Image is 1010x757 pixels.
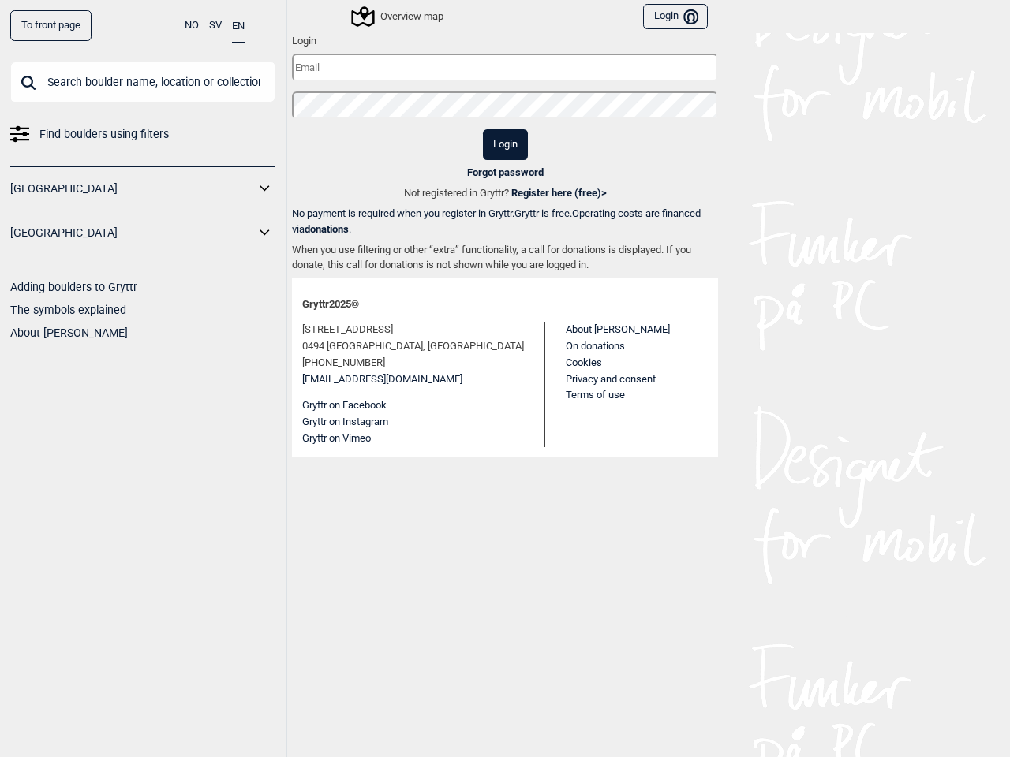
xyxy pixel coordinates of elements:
[292,54,718,81] input: Email
[185,10,199,41] button: NO
[302,338,524,355] span: 0494 [GEOGRAPHIC_DATA], [GEOGRAPHIC_DATA]
[209,10,222,41] button: SV
[566,340,625,352] a: On donations
[292,206,718,237] p: No payment is required when you register in Gryttr. Gryttr is free. Operating costs are financed ...
[10,177,255,200] a: [GEOGRAPHIC_DATA]
[10,222,255,244] a: [GEOGRAPHIC_DATA]
[566,373,656,385] a: Privacy and consent
[643,4,708,30] button: Login
[10,123,275,146] a: Find boulders using filters
[302,397,387,414] button: Gryttr on Facebook
[566,356,602,368] a: Cookies
[566,323,670,335] a: About [PERSON_NAME]
[302,288,708,322] div: Gryttr 2025 ©
[483,129,528,160] button: Login
[302,414,388,431] button: Gryttr on Instagram
[39,123,169,146] span: Find boulders using filters
[10,62,275,103] input: Search boulder name, location or collection
[305,223,349,235] b: donations
[292,206,718,237] a: No payment is required when you register in Gryttr.Gryttr is free.Operating costs are financed vi...
[292,242,718,273] p: When you use filtering or other “extra” functionality, a call for donations is displayed. If you ...
[353,7,443,26] div: Overview map
[566,389,625,401] a: Terms of use
[10,281,137,293] a: Adding boulders to Gryttr
[302,371,462,388] a: [EMAIL_ADDRESS][DOMAIN_NAME]
[302,355,385,371] span: [PHONE_NUMBER]
[302,431,371,447] button: Gryttr on Vimeo
[302,322,393,338] span: [STREET_ADDRESS]
[10,326,128,339] a: About [PERSON_NAME]
[10,304,126,316] a: The symbols explained
[467,166,544,178] a: Forgot password
[511,187,607,199] a: Register here (free)>
[232,10,245,43] button: EN
[10,10,92,41] a: To front page
[292,33,718,49] p: Login
[404,185,607,201] p: Not registered in Gryttr?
